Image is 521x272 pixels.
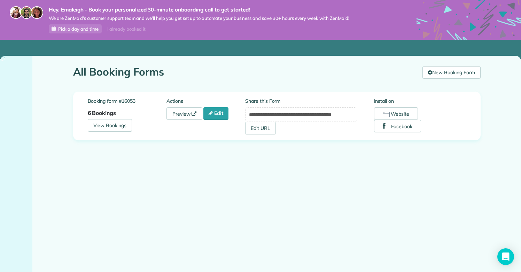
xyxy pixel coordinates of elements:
img: michelle-19f622bdf1676172e81f8f8fba1fb50e276960ebfe0243fe18214015130c80e4.jpg [31,6,43,19]
button: Facebook [374,120,421,132]
a: View Bookings [88,119,132,132]
div: I already booked it [103,25,149,33]
a: Preview [166,107,203,120]
label: Share this Form [245,98,357,104]
div: Open Intercom Messenger [497,248,514,265]
strong: 6 Bookings [88,109,116,116]
strong: Hey, Emaleigh - Book your personalized 30-minute onboarding call to get started! [49,6,349,13]
a: Edit [203,107,228,120]
img: maria-72a9807cf96188c08ef61303f053569d2e2a8a1cde33d635c8a3ac13582a053d.jpg [10,6,22,19]
span: We are ZenMaid’s customer support team and we’ll help you get set up to automate your business an... [49,15,349,21]
span: Pick a day and time [58,26,99,32]
label: Booking form #16053 [88,98,166,104]
a: Pick a day and time [49,24,102,33]
button: Website [374,107,418,120]
img: jorge-587dff0eeaa6aab1f244e6dc62b8924c3b6ad411094392a53c71c6c4a576187d.jpg [20,6,33,19]
h1: All Booking Forms [73,66,418,78]
a: Edit URL [245,122,276,134]
label: Actions [166,98,245,104]
label: Install on [374,98,466,104]
a: New Booking Form [422,66,480,79]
